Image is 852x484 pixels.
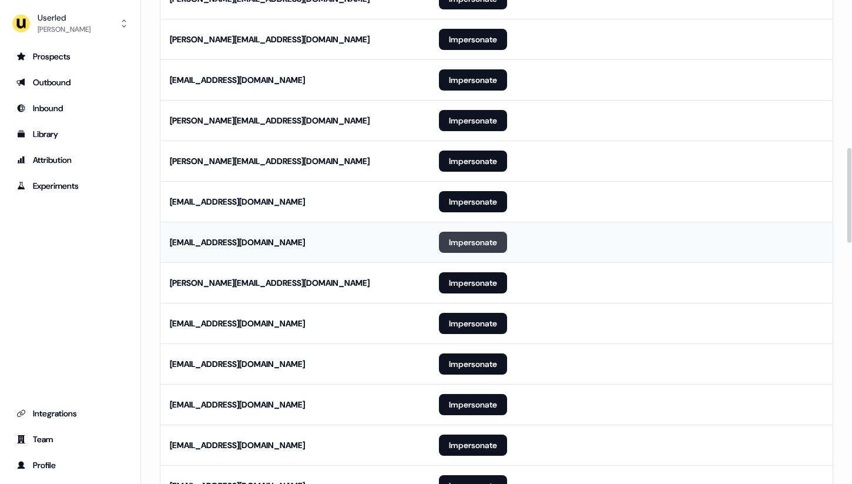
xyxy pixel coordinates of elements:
a: Go to experiments [9,176,131,195]
div: [EMAIL_ADDRESS][DOMAIN_NAME] [170,236,305,248]
button: Impersonate [439,191,507,212]
a: Go to templates [9,125,131,143]
button: Impersonate [439,435,507,456]
div: Profile [16,459,124,471]
a: Go to attribution [9,151,131,169]
div: [EMAIL_ADDRESS][DOMAIN_NAME] [170,74,305,86]
div: [PERSON_NAME][EMAIL_ADDRESS][DOMAIN_NAME] [170,115,370,126]
button: Userled[PERSON_NAME] [9,9,131,38]
a: Go to team [9,430,131,449]
button: Impersonate [439,232,507,253]
div: [EMAIL_ADDRESS][DOMAIN_NAME] [170,196,305,208]
div: [EMAIL_ADDRESS][DOMAIN_NAME] [170,399,305,410]
button: Impersonate [439,151,507,172]
div: Integrations [16,408,124,419]
button: Impersonate [439,69,507,91]
div: [EMAIL_ADDRESS][DOMAIN_NAME] [170,439,305,451]
div: Prospects [16,51,124,62]
div: [EMAIL_ADDRESS][DOMAIN_NAME] [170,358,305,370]
a: Go to outbound experience [9,73,131,92]
button: Impersonate [439,353,507,375]
a: Go to profile [9,456,131,475]
a: Go to Inbound [9,99,131,118]
button: Impersonate [439,29,507,50]
button: Impersonate [439,110,507,131]
div: Team [16,433,124,445]
button: Impersonate [439,272,507,293]
div: Experiments [16,180,124,192]
div: [PERSON_NAME][EMAIL_ADDRESS][DOMAIN_NAME] [170,155,370,167]
div: Userled [38,12,90,24]
button: Impersonate [439,394,507,415]
div: [PERSON_NAME] [38,24,90,35]
div: Inbound [16,102,124,114]
div: [PERSON_NAME][EMAIL_ADDRESS][DOMAIN_NAME] [170,277,370,289]
button: Impersonate [439,313,507,334]
a: Go to prospects [9,47,131,66]
div: Outbound [16,76,124,88]
div: [EMAIL_ADDRESS][DOMAIN_NAME] [170,318,305,329]
div: Library [16,128,124,140]
a: Go to integrations [9,404,131,423]
div: [PERSON_NAME][EMAIL_ADDRESS][DOMAIN_NAME] [170,34,370,45]
div: Attribution [16,154,124,166]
